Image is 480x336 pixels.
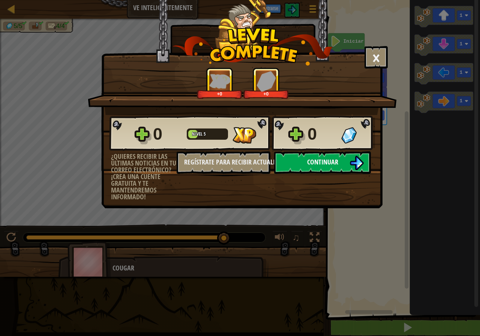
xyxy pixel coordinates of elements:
[232,127,256,143] img: XP Conseguida
[341,127,357,143] img: Gemas Conseguidas
[256,71,276,91] img: Gemas Conseguidas
[307,122,337,146] div: 0
[172,28,333,66] img: level_complete.png
[204,131,206,137] span: 5
[153,122,182,146] div: 0
[364,46,388,69] button: ×
[177,151,270,174] button: Regístrate para recibir actualizaciones.
[307,157,338,167] span: Continuar
[192,131,204,137] span: Nivel
[209,74,230,88] img: XP Conseguida
[245,91,287,97] div: +0
[111,153,177,200] div: ¿Quieres recibir las últimas noticias en tu correo electrónico? ¡Crea una cuente gratuita y te ma...
[349,156,364,170] img: Continuar
[198,91,241,97] div: +0
[274,151,371,174] button: Continuar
